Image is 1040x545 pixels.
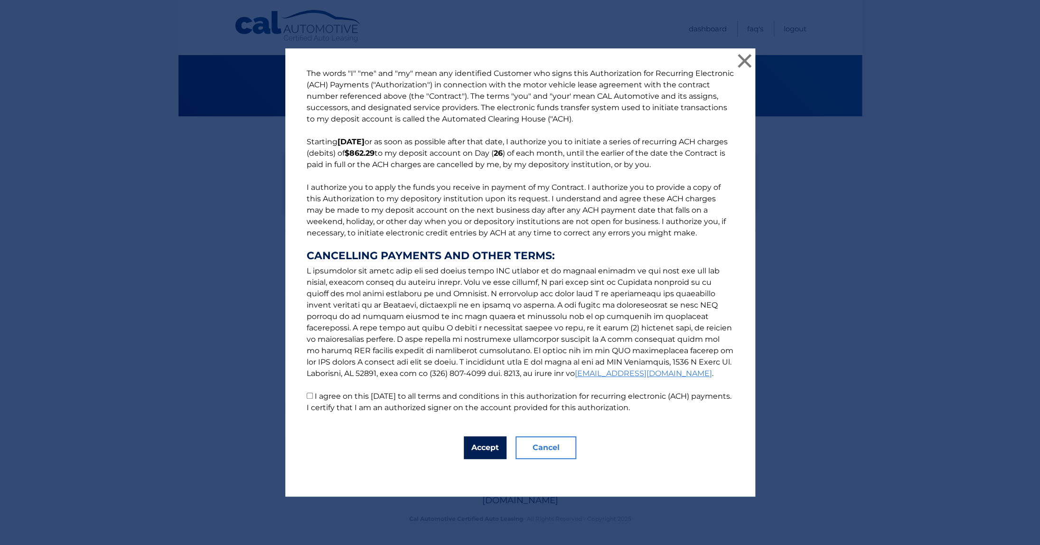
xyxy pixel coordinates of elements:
b: $862.29 [345,149,375,158]
a: [EMAIL_ADDRESS][DOMAIN_NAME] [575,369,712,378]
button: Cancel [515,436,576,459]
p: The words "I" "me" and "my" mean any identified Customer who signs this Authorization for Recurri... [297,68,743,413]
button: Accept [464,436,506,459]
strong: CANCELLING PAYMENTS AND OTHER TERMS: [307,250,734,262]
b: 26 [494,149,503,158]
b: [DATE] [337,137,365,146]
label: I agree on this [DATE] to all terms and conditions in this authorization for recurring electronic... [307,392,731,412]
button: × [735,51,754,70]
